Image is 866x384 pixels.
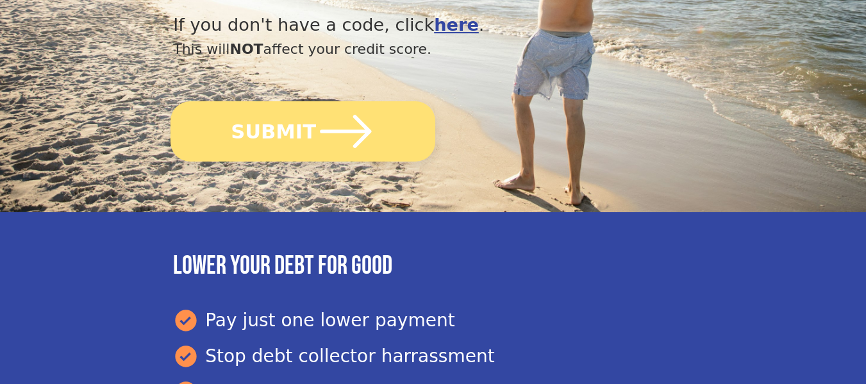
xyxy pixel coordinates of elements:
div: This will affect your credit score. [173,38,615,60]
div: Pay just one lower payment [173,307,693,334]
span: NOT [229,41,263,57]
div: Stop debt collector harrassment [173,343,693,370]
h3: Lower your debt for good [173,251,693,281]
button: SUBMIT [171,101,435,162]
div: If you don't have a code, click . [173,12,615,38]
a: here [434,15,479,35]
